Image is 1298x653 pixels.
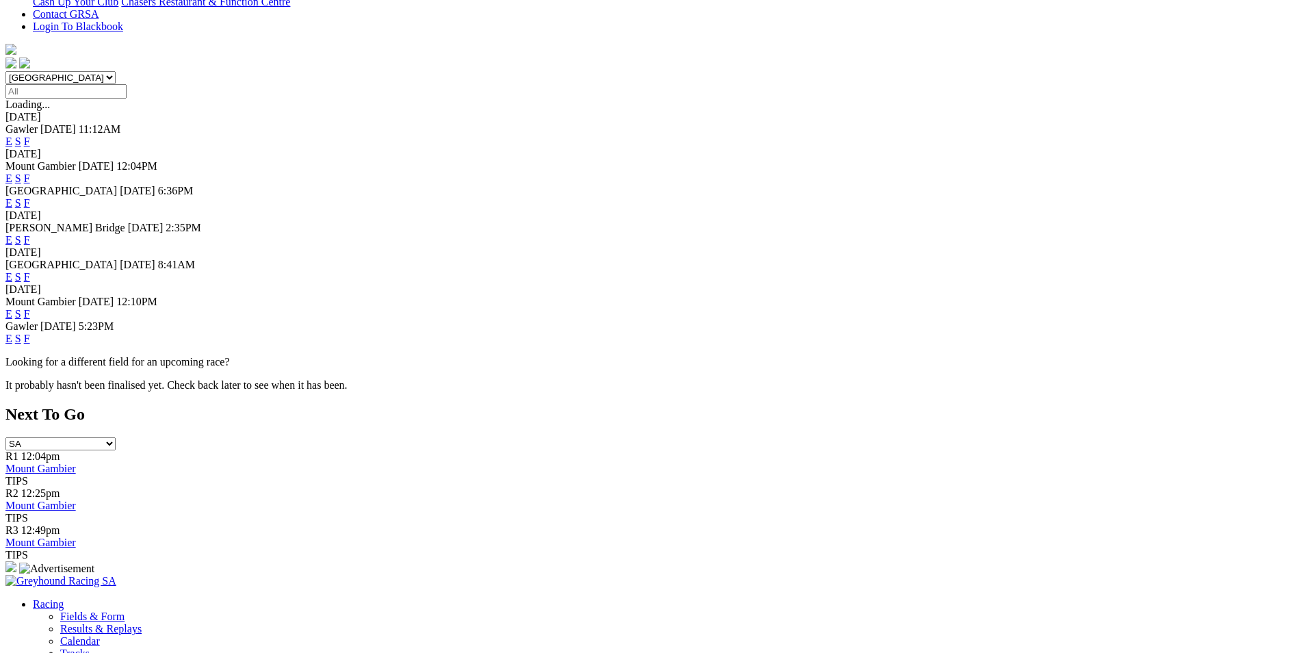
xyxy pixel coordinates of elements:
[5,172,12,184] a: E
[5,160,76,172] span: Mount Gambier
[5,197,12,209] a: E
[5,234,12,246] a: E
[60,623,142,635] a: Results & Replays
[120,259,155,270] span: [DATE]
[24,308,30,320] a: F
[158,185,194,196] span: 6:36PM
[5,487,18,499] span: R2
[15,333,21,344] a: S
[19,563,94,575] img: Advertisement
[5,379,348,391] partial: It probably hasn't been finalised yet. Check back later to see when it has been.
[5,405,1293,424] h2: Next To Go
[5,185,117,196] span: [GEOGRAPHIC_DATA]
[5,524,18,536] span: R3
[5,123,38,135] span: Gawler
[24,333,30,344] a: F
[79,160,114,172] span: [DATE]
[5,333,12,344] a: E
[5,308,12,320] a: E
[24,172,30,184] a: F
[33,8,99,20] a: Contact GRSA
[33,21,123,32] a: Login To Blackbook
[21,450,60,462] span: 12:04pm
[24,234,30,246] a: F
[116,296,157,307] span: 12:10PM
[5,500,76,511] a: Mount Gambier
[40,320,76,332] span: [DATE]
[19,57,30,68] img: twitter.svg
[15,136,21,147] a: S
[166,222,201,233] span: 2:35PM
[15,271,21,283] a: S
[5,283,1293,296] div: [DATE]
[5,271,12,283] a: E
[5,450,18,462] span: R1
[5,475,28,487] span: TIPS
[15,197,21,209] a: S
[5,148,1293,160] div: [DATE]
[60,635,100,647] a: Calendar
[24,271,30,283] a: F
[21,487,60,499] span: 12:25pm
[15,172,21,184] a: S
[15,234,21,246] a: S
[5,561,16,572] img: 15187_Greyhounds_GreysPlayCentral_Resize_SA_WebsiteBanner_300x115_2025.jpg
[5,463,76,474] a: Mount Gambier
[5,99,50,110] span: Loading...
[158,259,195,270] span: 8:41AM
[24,197,30,209] a: F
[79,296,114,307] span: [DATE]
[5,575,116,587] img: Greyhound Racing SA
[5,111,1293,123] div: [DATE]
[116,160,157,172] span: 12:04PM
[24,136,30,147] a: F
[5,512,28,524] span: TIPS
[5,356,1293,368] p: Looking for a different field for an upcoming race?
[5,222,125,233] span: [PERSON_NAME] Bridge
[79,123,121,135] span: 11:12AM
[120,185,155,196] span: [DATE]
[5,44,16,55] img: logo-grsa-white.png
[15,308,21,320] a: S
[33,598,64,610] a: Racing
[5,136,12,147] a: E
[21,524,60,536] span: 12:49pm
[5,57,16,68] img: facebook.svg
[5,246,1293,259] div: [DATE]
[40,123,76,135] span: [DATE]
[5,84,127,99] input: Select date
[5,320,38,332] span: Gawler
[60,611,125,622] a: Fields & Form
[5,537,76,548] a: Mount Gambier
[5,296,76,307] span: Mount Gambier
[128,222,164,233] span: [DATE]
[5,259,117,270] span: [GEOGRAPHIC_DATA]
[5,209,1293,222] div: [DATE]
[79,320,114,332] span: 5:23PM
[5,549,28,561] span: TIPS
